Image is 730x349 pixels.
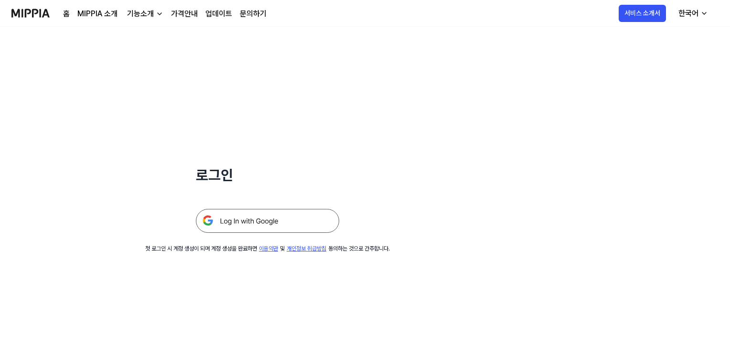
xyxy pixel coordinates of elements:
button: 한국어 [671,4,714,23]
img: 구글 로그인 버튼 [196,209,339,233]
div: 한국어 [676,8,700,19]
h1: 로그인 [196,164,339,186]
a: MIPPIA 소개 [77,8,118,20]
a: 업데이트 [205,8,232,20]
a: 홈 [63,8,70,20]
div: 기능소개 [125,8,156,20]
button: 기능소개 [125,8,163,20]
a: 가격안내 [171,8,198,20]
button: 서비스 소개서 [619,5,666,22]
a: 개인정보 취급방침 [287,245,326,252]
div: 첫 로그인 시 계정 생성이 되며 계정 생성을 완료하면 및 동의하는 것으로 간주합니다. [145,244,390,253]
a: 이용약관 [259,245,278,252]
img: down [156,10,163,18]
a: 문의하기 [240,8,267,20]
